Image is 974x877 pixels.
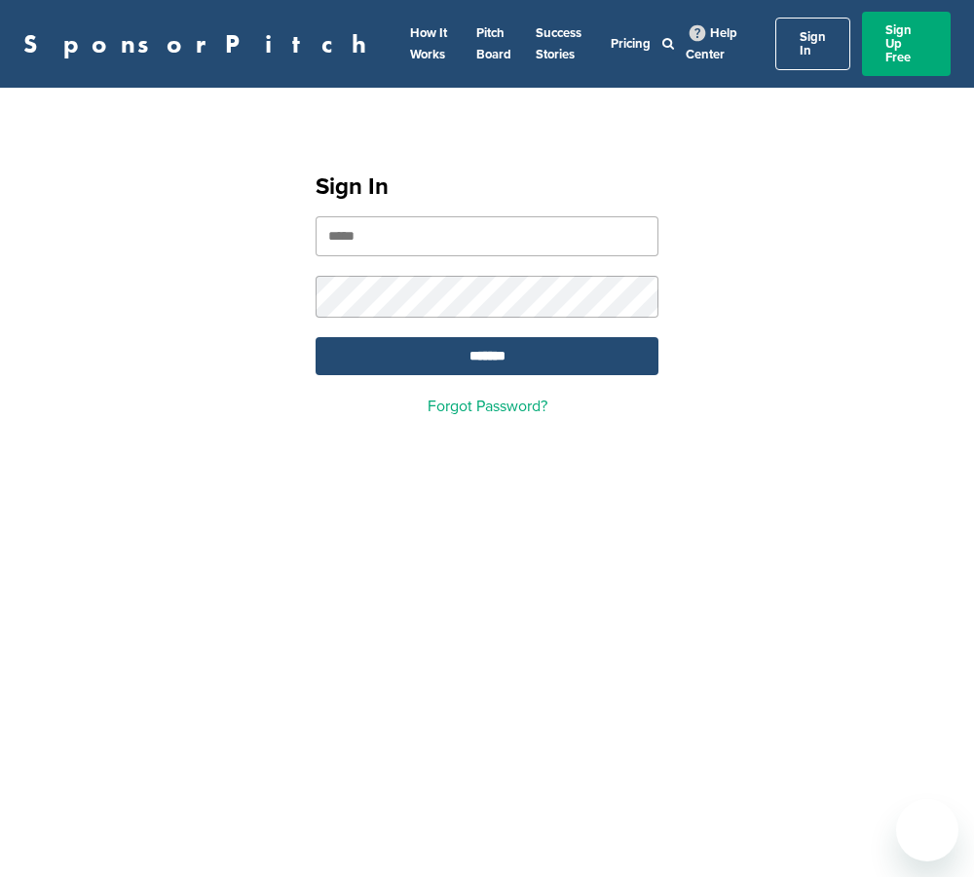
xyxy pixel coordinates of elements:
a: How It Works [410,25,447,62]
h1: Sign In [316,170,658,205]
a: Sign Up Free [862,12,951,76]
a: SponsorPitch [23,31,379,57]
a: Help Center [686,21,737,66]
a: Success Stories [536,25,581,62]
a: Pricing [611,36,651,52]
a: Sign In [775,18,850,70]
iframe: Button to launch messaging window [896,799,958,861]
a: Pitch Board [476,25,511,62]
a: Forgot Password? [428,397,547,416]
